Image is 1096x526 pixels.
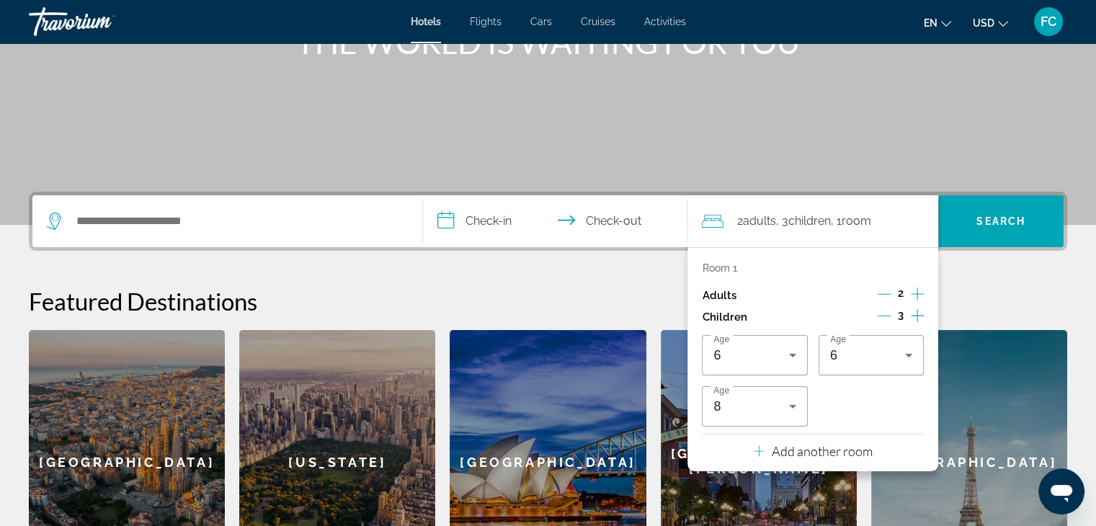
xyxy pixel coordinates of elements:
span: Age [830,335,846,344]
span: USD [973,17,994,29]
span: Room [841,214,870,228]
span: 2 [898,287,904,299]
span: 6 [713,348,721,362]
p: Children [702,311,747,324]
button: Select check in and out date [423,195,688,247]
h2: Featured Destinations [29,287,1067,316]
button: Travelers: 2 adults, 3 children [687,195,938,247]
span: en [924,17,937,29]
a: Travorium [29,3,173,40]
button: Change language [924,12,951,33]
a: Flights [470,16,502,27]
span: 8 [713,399,721,414]
button: Decrement adults [878,287,891,304]
button: Search [938,195,1064,247]
a: Cruises [581,16,615,27]
button: Add another room [754,434,873,464]
p: Add another room [772,443,873,459]
iframe: Bouton de lancement de la fenêtre de messagerie [1038,468,1084,514]
span: 6 [830,348,838,362]
span: Age [713,386,729,396]
span: 2 [736,211,775,231]
span: Children [788,214,830,228]
span: Age [713,335,729,344]
input: Search hotel destination [75,210,401,232]
button: Change currency [973,12,1008,33]
p: Adults [702,290,736,302]
span: , 3 [775,211,830,231]
p: Room 1 [702,262,736,274]
button: Decrement children [878,308,891,326]
button: Increment children [911,306,924,328]
a: Hotels [411,16,441,27]
span: FC [1041,14,1056,29]
button: Increment adults [911,285,924,306]
div: Search widget [32,195,1064,247]
span: , 1 [830,211,870,231]
span: 3 [898,309,904,321]
span: Search [976,215,1025,227]
button: User Menu [1030,6,1067,37]
a: Activities [644,16,686,27]
a: Cars [530,16,552,27]
span: Adults [742,214,775,228]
